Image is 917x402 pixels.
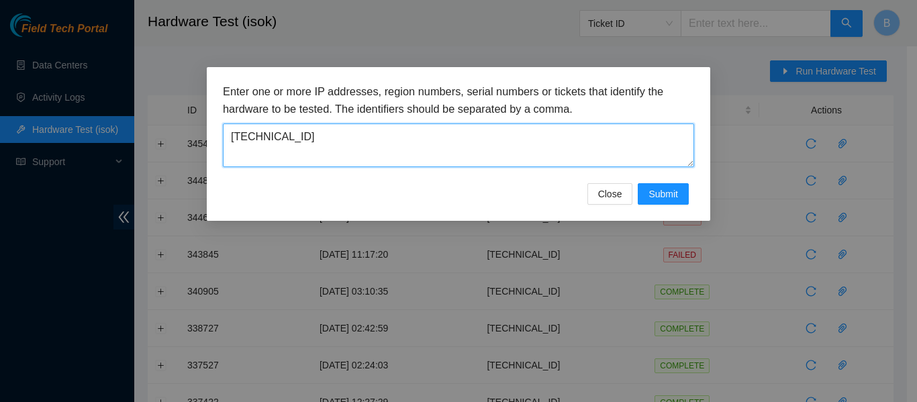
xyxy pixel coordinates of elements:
h3: Enter one or more IP addresses, region numbers, serial numbers or tickets that identify the hardw... [223,83,694,117]
button: Submit [638,183,689,205]
span: Submit [648,187,678,201]
textarea: [TECHNICAL_ID] [223,123,694,167]
span: Close [598,187,622,201]
button: Close [587,183,633,205]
